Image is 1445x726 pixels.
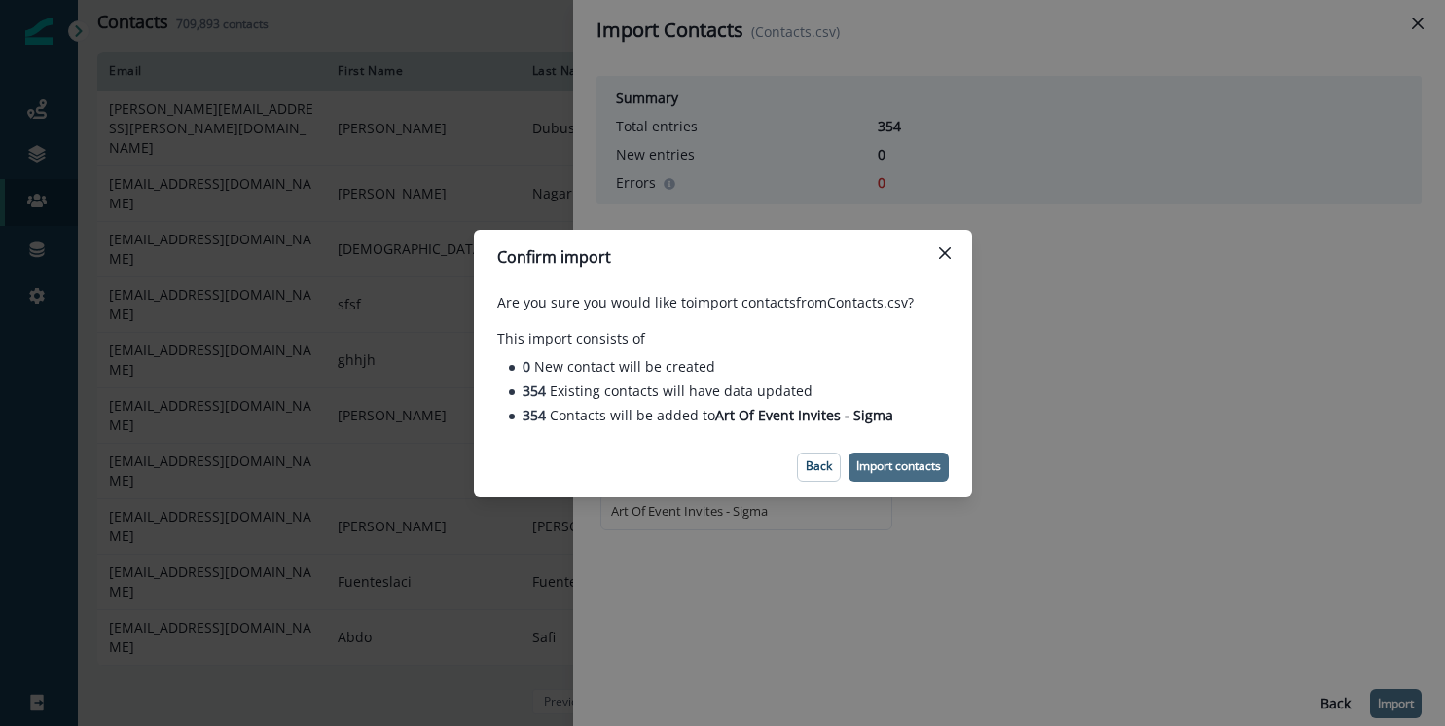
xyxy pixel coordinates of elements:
button: Close [929,237,960,269]
p: Contacts will be added to [523,405,893,425]
button: Import contacts [849,453,949,482]
p: New contact will be created [523,356,715,377]
span: 354 [523,381,550,400]
p: This import consists of [497,328,949,348]
span: Art Of Event Invites - Sigma [715,406,893,424]
span: 0 [523,357,534,376]
p: Confirm import [497,245,611,269]
p: Existing contacts will have data updated [523,381,813,401]
p: Back [806,459,832,473]
span: 354 [523,406,550,424]
p: Are you sure you would like to import contacts from Contacts.csv ? [497,292,949,312]
button: Back [797,453,841,482]
p: Import contacts [856,459,941,473]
